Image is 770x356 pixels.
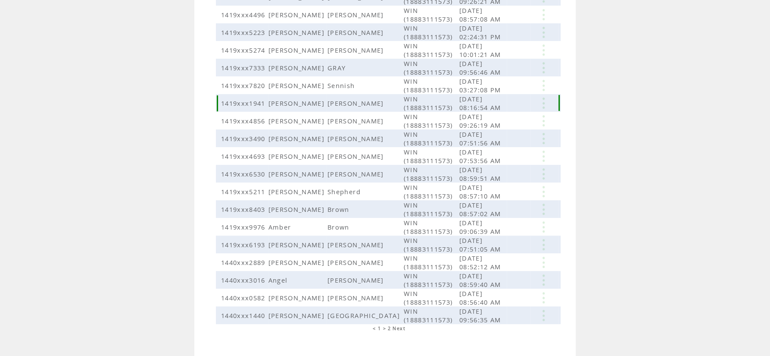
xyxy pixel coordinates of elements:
span: WIN (18883111573) [404,95,455,112]
span: WIN (18883111573) [404,307,455,324]
span: [PERSON_NAME] [327,258,386,267]
span: 1419xxx9976 [221,223,268,231]
span: [PERSON_NAME] [268,99,327,107]
span: 1419xxx5223 [221,28,268,37]
span: WIN (18883111573) [404,130,455,147]
span: 1440xxx3016 [221,276,268,284]
span: 1419xxx4496 [221,10,268,19]
span: [PERSON_NAME] [327,117,386,125]
span: [PERSON_NAME] [268,134,327,143]
span: WIN (18883111573) [404,24,455,41]
span: [PERSON_NAME] [268,205,327,214]
span: [DATE] 09:56:46 AM [459,59,503,76]
span: [DATE] 09:26:19 AM [459,112,503,129]
span: 1419xxx4856 [221,117,268,125]
span: [PERSON_NAME] [268,258,327,267]
span: 1440xxx1440 [221,311,268,320]
span: 1419xxx5274 [221,46,268,54]
span: [DATE] 08:57:10 AM [459,183,503,200]
span: [DATE] 08:59:51 AM [459,165,503,183]
span: [DATE] 08:52:12 AM [459,254,503,271]
span: [DATE] 08:59:40 AM [459,271,503,289]
span: [PERSON_NAME] [327,276,386,284]
span: 1440xxx0582 [221,293,268,302]
span: WIN (18883111573) [404,236,455,253]
span: 1419xxx6530 [221,170,268,178]
span: [PERSON_NAME] [327,134,386,143]
span: 1419xxx1941 [221,99,268,107]
span: [DATE] 08:16:54 AM [459,95,503,112]
span: Angel [268,276,290,284]
span: [PERSON_NAME] [327,293,386,302]
span: [PERSON_NAME] [268,63,327,72]
span: [PERSON_NAME] [268,81,327,90]
span: [PERSON_NAME] [327,46,386,54]
span: [DATE] 08:57:08 AM [459,6,503,23]
span: [DATE] 10:01:21 AM [459,41,503,59]
span: Shepherd [327,187,363,196]
span: 1419xxx8403 [221,205,268,214]
span: < 1 > [373,325,386,331]
a: 2 [388,325,391,331]
span: WIN (18883111573) [404,59,455,76]
span: [DATE] 09:56:35 AM [459,307,503,324]
span: [PERSON_NAME] [268,240,327,249]
span: [DATE] 09:06:39 AM [459,218,503,236]
span: [DATE] 08:56:40 AM [459,289,503,306]
span: [DATE] 07:51:05 AM [459,236,503,253]
span: [DATE] 08:57:02 AM [459,201,503,218]
span: WIN (18883111573) [404,289,455,306]
span: [DATE] 07:51:56 AM [459,130,503,147]
span: WIN (18883111573) [404,112,455,129]
span: 1440xxx2889 [221,258,268,267]
span: WIN (18883111573) [404,183,455,200]
span: WIN (18883111573) [404,254,455,271]
span: [PERSON_NAME] [327,10,386,19]
span: [PERSON_NAME] [327,240,386,249]
span: WIN (18883111573) [404,201,455,218]
span: 1419xxx7820 [221,81,268,90]
span: [PERSON_NAME] [268,46,327,54]
span: WIN (18883111573) [404,165,455,183]
span: 1419xxx6193 [221,240,268,249]
span: Brown [327,205,352,214]
span: WIN (18883111573) [404,218,455,236]
span: Sennish [327,81,357,90]
span: WIN (18883111573) [404,271,455,289]
span: [PERSON_NAME] [327,28,386,37]
span: [PERSON_NAME] [327,170,386,178]
span: [DATE] 07:53:56 AM [459,148,503,165]
span: [PERSON_NAME] [268,10,327,19]
span: [PERSON_NAME] [268,170,327,178]
span: [DATE] 03:27:08 PM [459,77,503,94]
span: 1419xxx7333 [221,63,268,72]
span: [PERSON_NAME] [268,293,327,302]
span: WIN (18883111573) [404,77,455,94]
span: [PERSON_NAME] [268,117,327,125]
span: [PERSON_NAME] [327,99,386,107]
span: WIN (18883111573) [404,41,455,59]
span: 1419xxx4693 [221,152,268,161]
span: [PERSON_NAME] [268,28,327,37]
span: WIN (18883111573) [404,148,455,165]
span: [DATE] 02:24:31 PM [459,24,503,41]
span: 1419xxx3490 [221,134,268,143]
span: [PERSON_NAME] [268,152,327,161]
span: WIN (18883111573) [404,6,455,23]
span: GRAY [327,63,348,72]
span: 1419xxx5211 [221,187,268,196]
span: Amber [268,223,293,231]
a: Next [393,325,405,331]
span: [PERSON_NAME] [327,152,386,161]
span: Brown [327,223,352,231]
span: [GEOGRAPHIC_DATA] [327,311,402,320]
span: [PERSON_NAME] [268,311,327,320]
span: [PERSON_NAME] [268,187,327,196]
